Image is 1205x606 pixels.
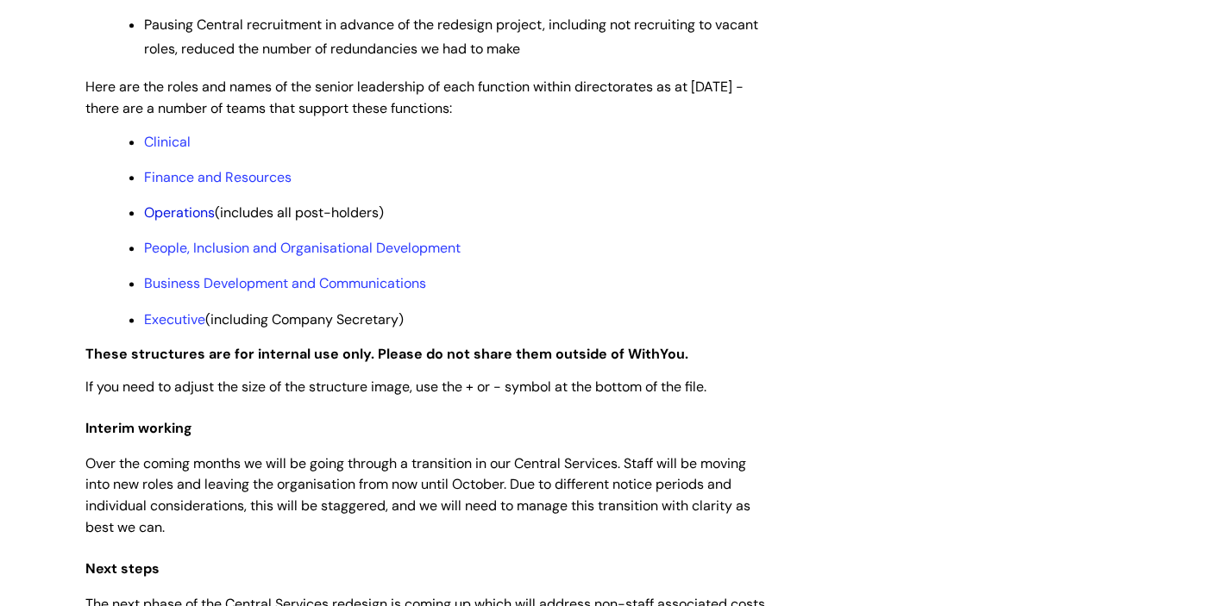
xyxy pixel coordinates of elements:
[85,378,706,396] span: If you need to adjust the size of the structure image, use the + or - symbol at the bottom of the...
[144,203,215,222] a: Operations
[85,559,160,578] span: Next steps
[85,419,192,437] span: Interim working
[144,203,384,222] span: (includes all post-holders)
[144,239,461,257] a: People, Inclusion and Organisational Development
[144,274,426,292] a: Business Development and Communications
[85,345,688,363] strong: These structures are for internal use only. Please do not share them outside of WithYou.
[144,310,404,328] span: (including Company Secretary)
[85,454,750,536] span: Over the coming months we will be going through a transition in our Central Services. Staff will ...
[144,133,191,151] a: Clinical
[85,78,744,117] span: Here are the roles and names of the senior leadership of each function within directorates as at ...
[144,13,767,63] p: Pausing Central recruitment in advance of the redesign project, including not recruiting to vacan...
[144,310,205,328] a: Executive
[144,168,292,186] a: Finance and Resources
